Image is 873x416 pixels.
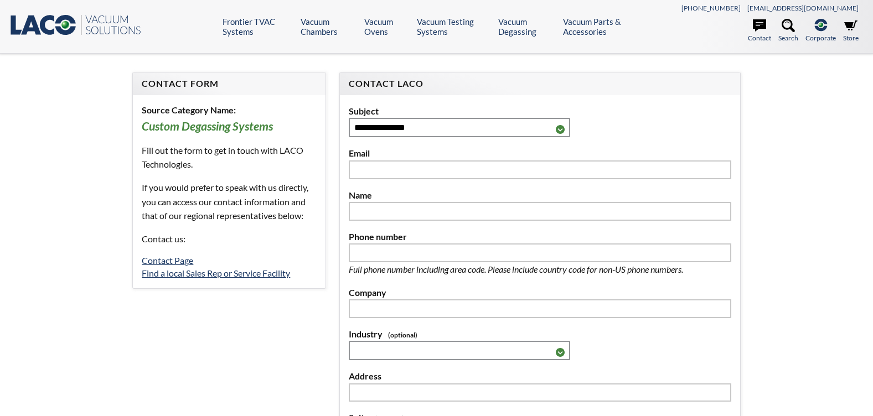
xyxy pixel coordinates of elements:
label: Phone number [349,230,731,244]
a: Search [778,19,798,43]
label: Company [349,285,731,300]
p: If you would prefer to speak with us directly, you can access our contact information and that of... [142,180,317,223]
a: [PHONE_NUMBER] [681,4,741,12]
p: Contact us: [142,232,317,246]
a: Contact [748,19,771,43]
a: Vacuum Testing Systems [417,17,490,37]
p: Full phone number including area code. Please include country code for non-US phone numbers. [349,262,720,277]
h4: Contact LACO [349,78,731,90]
span: Corporate [805,33,836,43]
label: Industry [349,327,731,341]
a: Contact Page [142,255,193,266]
a: Vacuum Parts & Accessories [563,17,648,37]
label: Email [349,146,731,160]
a: Vacuum Degassing [498,17,554,37]
h4: Contact Form [142,78,317,90]
a: Find a local Sales Rep or Service Facility [142,268,290,278]
p: Fill out the form to get in touch with LACO Technologies. [142,143,317,171]
a: Vacuum Chambers [301,17,356,37]
a: Frontier TVAC Systems [223,17,292,37]
label: Subject [349,104,731,118]
h3: Custom Degassing Systems [142,119,317,134]
a: Vacuum Ovens [364,17,409,37]
a: Store [843,19,859,43]
b: Source Category Name: [142,105,236,115]
a: [EMAIL_ADDRESS][DOMAIN_NAME] [747,4,859,12]
label: Name [349,188,731,202]
label: Address [349,369,731,383]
